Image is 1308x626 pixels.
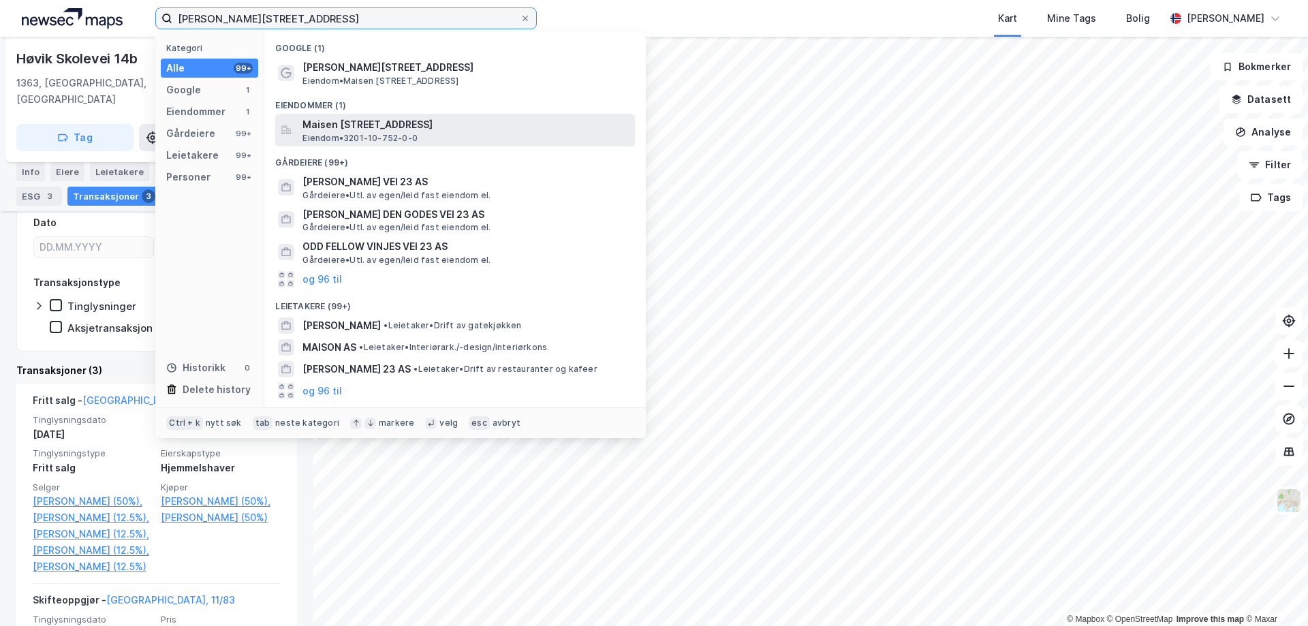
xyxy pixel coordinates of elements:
[166,125,215,142] div: Gårdeiere
[33,559,153,575] a: [PERSON_NAME] (12.5%)
[379,418,414,428] div: markere
[16,187,62,206] div: ESG
[16,362,297,379] div: Transaksjoner (3)
[166,360,225,376] div: Historikk
[82,394,211,406] a: [GEOGRAPHIC_DATA], 11/83
[264,146,646,171] div: Gårdeiere (99+)
[1276,488,1302,514] img: Z
[302,222,490,233] span: Gårdeiere • Utl. av egen/leid fast eiendom el.
[172,8,520,29] input: Søk på adresse, matrikkel, gårdeiere, leietakere eller personer
[469,416,490,430] div: esc
[1224,119,1303,146] button: Analyse
[166,104,225,120] div: Eiendommer
[33,448,153,459] span: Tinglysningstype
[302,133,418,144] span: Eiendom • 3201-10-752-0-0
[1047,10,1096,27] div: Mine Tags
[161,614,281,625] span: Pris
[16,124,134,151] button: Tag
[67,300,136,313] div: Tinglysninger
[166,416,203,430] div: Ctrl + k
[155,162,206,181] div: Datasett
[142,189,155,203] div: 3
[183,381,251,398] div: Delete history
[33,414,153,426] span: Tinglysningsdato
[359,342,363,352] span: •
[33,460,153,476] div: Fritt salg
[242,362,253,373] div: 0
[302,238,629,255] span: ODD FELLOW VINJES VEI 23 AS
[302,339,356,356] span: MAISON AS
[439,418,458,428] div: velg
[161,510,281,526] a: [PERSON_NAME] (50%)
[16,75,193,108] div: 1363, [GEOGRAPHIC_DATA], [GEOGRAPHIC_DATA]
[161,448,281,459] span: Eierskapstype
[161,493,281,510] a: [PERSON_NAME] (50%),
[414,364,418,374] span: •
[242,106,253,117] div: 1
[166,82,201,98] div: Google
[302,317,381,334] span: [PERSON_NAME]
[166,169,211,185] div: Personer
[234,63,253,74] div: 99+
[242,84,253,95] div: 1
[1211,53,1303,80] button: Bokmerker
[33,614,153,625] span: Tinglysningsdato
[16,48,140,69] div: Høvik Skolevei 14b
[253,416,273,430] div: tab
[33,592,235,614] div: Skifteoppgjør -
[33,526,153,542] a: [PERSON_NAME] (12.5%),
[234,172,253,183] div: 99+
[302,206,629,223] span: [PERSON_NAME] DEN GODES VEI 23 AS
[302,361,411,377] span: [PERSON_NAME] 23 AS
[67,187,161,206] div: Transaksjoner
[33,493,153,510] a: [PERSON_NAME] (50%),
[1126,10,1150,27] div: Bolig
[34,237,153,257] input: DD.MM.YYYY
[206,418,242,428] div: nytt søk
[264,89,646,114] div: Eiendommer (1)
[1107,614,1173,624] a: OpenStreetMap
[1237,151,1303,178] button: Filter
[302,190,490,201] span: Gårdeiere • Utl. av egen/leid fast eiendom el.
[1067,614,1104,624] a: Mapbox
[161,460,281,476] div: Hjemmelshaver
[359,342,549,353] span: Leietaker • Interiørark./-design/interiørkons.
[384,320,521,331] span: Leietaker • Drift av gatekjøkken
[33,510,153,526] a: [PERSON_NAME] (12.5%),
[302,76,458,87] span: Eiendom • Maisen [STREET_ADDRESS]
[998,10,1017,27] div: Kart
[264,32,646,57] div: Google (1)
[33,392,211,414] div: Fritt salg -
[302,174,629,190] span: [PERSON_NAME] VEI 23 AS
[33,426,153,443] div: [DATE]
[106,594,235,606] a: [GEOGRAPHIC_DATA], 11/83
[166,147,219,163] div: Leietakere
[90,162,149,181] div: Leietakere
[1240,561,1308,626] iframe: Chat Widget
[302,383,342,399] button: og 96 til
[1177,614,1244,624] a: Improve this map
[33,482,153,493] span: Selger
[414,364,597,375] span: Leietaker • Drift av restauranter og kafeer
[33,215,57,231] div: Dato
[67,322,153,334] div: Aksjetransaksjon
[33,275,121,291] div: Transaksjonstype
[302,255,490,266] span: Gårdeiere • Utl. av egen/leid fast eiendom el.
[264,402,646,426] div: Personer (99+)
[302,59,629,76] span: [PERSON_NAME][STREET_ADDRESS]
[33,542,153,559] a: [PERSON_NAME] (12.5%),
[384,320,388,330] span: •
[43,189,57,203] div: 3
[22,8,123,29] img: logo.a4113a55bc3d86da70a041830d287a7e.svg
[166,43,258,53] div: Kategori
[493,418,520,428] div: avbryt
[234,150,253,161] div: 99+
[166,60,185,76] div: Alle
[264,290,646,315] div: Leietakere (99+)
[161,482,281,493] span: Kjøper
[1219,86,1303,113] button: Datasett
[302,271,342,287] button: og 96 til
[16,162,45,181] div: Info
[1239,184,1303,211] button: Tags
[302,116,629,133] span: Maisen [STREET_ADDRESS]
